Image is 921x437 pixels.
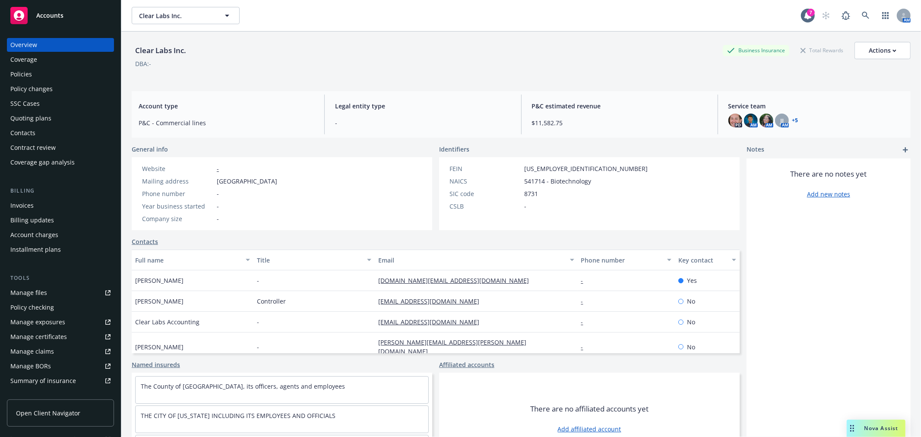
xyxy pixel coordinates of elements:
span: [PERSON_NAME] [135,297,184,306]
div: Coverage [10,53,37,66]
span: Accounts [36,12,63,19]
div: Phone number [581,256,662,265]
a: The County of [GEOGRAPHIC_DATA], its officers, agents and employees [141,382,345,390]
div: Mailing address [142,177,213,186]
a: Manage BORs [7,359,114,373]
div: DBA: - [135,59,151,68]
img: photo [744,114,758,127]
span: JJ [780,116,784,125]
div: Title [257,256,362,265]
a: Accounts [7,3,114,28]
div: CSLB [449,202,521,211]
div: Company size [142,214,213,223]
span: [GEOGRAPHIC_DATA] [217,177,277,186]
a: Policy changes [7,82,114,96]
a: [EMAIL_ADDRESS][DOMAIN_NAME] [378,318,486,326]
a: Contacts [132,237,158,246]
a: Manage certificates [7,330,114,344]
a: Account charges [7,228,114,242]
div: Phone number [142,189,213,198]
span: P&C - Commercial lines [139,118,314,127]
a: THE CITY OF [US_STATE] INCLUDING ITS EMPLOYEES AND OFFICIALS [141,412,335,420]
span: [US_EMPLOYER_IDENTIFICATION_NUMBER] [524,164,648,173]
a: [PERSON_NAME][EMAIL_ADDRESS][PERSON_NAME][DOMAIN_NAME] [378,338,526,355]
a: Summary of insurance [7,374,114,388]
span: No [687,317,695,326]
div: Manage exposures [10,315,65,329]
a: - [581,276,590,285]
span: Clear Labs Accounting [135,317,199,326]
div: Total Rewards [796,45,848,56]
span: There are no affiliated accounts yet [530,404,649,414]
span: Nova Assist [864,424,899,432]
a: SSC Cases [7,97,114,111]
div: Website [142,164,213,173]
button: Nova Assist [847,420,905,437]
span: Clear Labs Inc. [139,11,214,20]
a: Affiliated accounts [439,360,494,369]
div: Year business started [142,202,213,211]
span: Open Client Navigator [16,408,80,418]
a: - [581,318,590,326]
button: Title [253,250,375,270]
div: Clear Labs Inc. [132,45,190,56]
div: Contacts [10,126,35,140]
span: [PERSON_NAME] [135,276,184,285]
a: Billing updates [7,213,114,227]
div: Tools [7,274,114,282]
span: Yes [687,276,697,285]
div: Business Insurance [723,45,789,56]
a: Add affiliated account [558,424,621,434]
div: Manage certificates [10,330,67,344]
div: Billing updates [10,213,54,227]
a: Policies [7,67,114,81]
button: Email [375,250,577,270]
a: Add new notes [807,190,850,199]
a: Coverage gap analysis [7,155,114,169]
div: SSC Cases [10,97,40,111]
div: Manage BORs [10,359,51,373]
span: 8731 [524,189,538,198]
span: [PERSON_NAME] [135,342,184,351]
div: Email [378,256,564,265]
a: +5 [792,118,798,123]
span: - [335,118,510,127]
a: [EMAIL_ADDRESS][DOMAIN_NAME] [378,297,486,305]
div: Overview [10,38,37,52]
a: Quoting plans [7,111,114,125]
img: photo [728,114,742,127]
span: There are no notes yet [791,169,867,179]
span: - [217,202,219,211]
a: Policy checking [7,301,114,314]
span: Identifiers [439,145,469,154]
a: Manage files [7,286,114,300]
div: Policy changes [10,82,53,96]
a: Manage exposures [7,315,114,329]
div: Account charges [10,228,58,242]
a: [DOMAIN_NAME][EMAIL_ADDRESS][DOMAIN_NAME] [378,276,536,285]
a: Invoices [7,199,114,212]
div: Installment plans [10,243,61,256]
div: Invoices [10,199,34,212]
button: Actions [855,42,911,59]
span: - [217,189,219,198]
a: Start snowing [817,7,835,24]
div: Manage claims [10,345,54,358]
span: No [687,297,695,306]
div: Drag to move [847,420,858,437]
span: General info [132,145,168,154]
a: Report a Bug [837,7,855,24]
div: Policy checking [10,301,54,314]
div: 7 [807,6,815,14]
span: 541714 - Biotechnology [524,177,591,186]
a: Switch app [877,7,894,24]
a: - [217,165,219,173]
span: Service team [728,101,904,111]
a: Installment plans [7,243,114,256]
div: Billing [7,187,114,195]
div: Summary of insurance [10,374,76,388]
button: Clear Labs Inc. [132,7,240,24]
span: Legal entity type [335,101,510,111]
span: Notes [747,145,764,155]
